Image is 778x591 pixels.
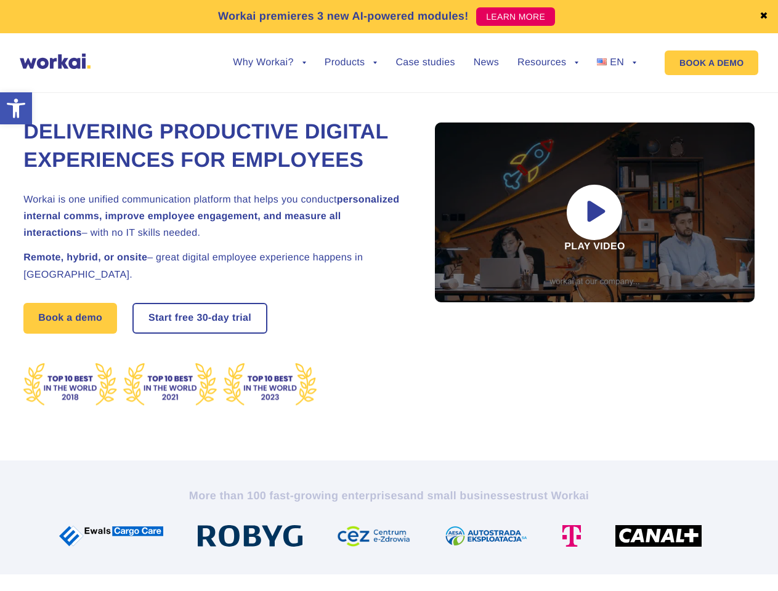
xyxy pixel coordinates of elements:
[47,488,731,503] h2: More than 100 fast-growing enterprises trust Workai
[610,57,624,68] span: EN
[23,303,117,334] a: Book a demo
[476,7,555,26] a: LEARN MORE
[395,58,455,68] a: Case studies
[218,8,469,25] p: Workai premieres 3 new AI-powered modules!
[23,191,405,242] h2: Workai is one unified communication platform that helps you conduct – with no IT skills needed.
[23,249,405,283] h2: – great digital employee experience happens in [GEOGRAPHIC_DATA].
[134,304,266,332] a: Start free30-daytrial
[517,58,578,68] a: Resources
[665,50,758,75] a: BOOK A DEMO
[23,118,405,175] h1: Delivering Productive Digital Experiences for Employees
[403,489,522,502] i: and small businesses
[474,58,499,68] a: News
[23,252,147,263] strong: Remote, hybrid, or onsite
[197,313,229,323] i: 30-day
[23,195,399,238] strong: personalized internal comms, improve employee engagement, and measure all interactions
[760,12,768,22] a: ✖
[435,123,755,302] div: Play video
[233,58,306,68] a: Why Workai?
[325,58,378,68] a: Products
